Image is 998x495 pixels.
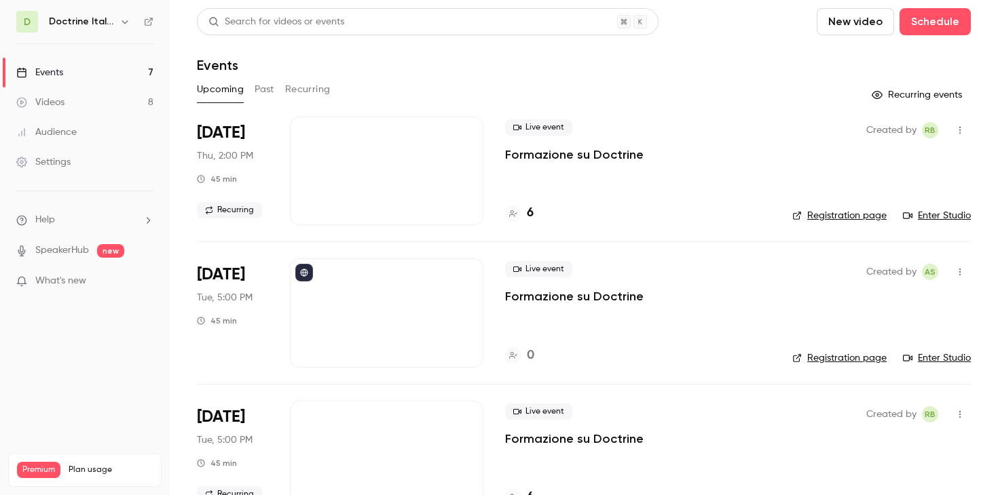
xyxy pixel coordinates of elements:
[866,84,971,106] button: Recurring events
[35,243,89,258] a: SpeakerHub
[197,291,253,304] span: Tue, 5:00 PM
[197,406,245,428] span: [DATE]
[197,79,244,100] button: Upcoming
[925,264,936,280] span: AS
[903,209,971,222] a: Enter Studio
[69,464,153,475] span: Plan usage
[922,264,938,280] span: Adriano Spatola
[197,149,253,163] span: Thu, 2:00 PM
[922,406,938,422] span: Romain Ballereau
[505,204,534,222] a: 6
[197,315,237,326] div: 45 min
[16,125,77,139] div: Audience
[16,213,153,227] li: help-dropdown-opener
[505,403,572,420] span: Live event
[505,288,644,304] a: Formazione su Doctrine
[137,275,153,288] iframe: Noticeable Trigger
[197,174,237,184] div: 45 min
[505,261,572,277] span: Live event
[35,213,55,227] span: Help
[925,406,936,422] span: RB
[197,258,268,367] div: Oct 14 Tue, 5:00 PM (Europe/Paris)
[208,15,344,29] div: Search for videos or events
[16,96,64,109] div: Videos
[505,431,644,447] a: Formazione su Doctrine
[24,15,31,29] span: D
[97,244,124,258] span: new
[792,209,887,222] a: Registration page
[197,264,245,285] span: [DATE]
[35,274,86,288] span: What's new
[817,8,894,35] button: New video
[792,351,887,365] a: Registration page
[866,264,917,280] span: Created by
[900,8,971,35] button: Schedule
[903,351,971,365] a: Enter Studio
[922,122,938,138] span: Romain Ballereau
[925,122,936,138] span: RB
[16,66,63,79] div: Events
[527,204,534,222] h4: 6
[197,202,262,218] span: Recurring
[17,462,60,478] span: Premium
[527,346,534,365] h4: 0
[505,119,572,136] span: Live event
[197,122,245,144] span: [DATE]
[255,79,274,100] button: Past
[285,79,331,100] button: Recurring
[197,433,253,447] span: Tue, 5:00 PM
[505,346,534,365] a: 0
[197,117,268,225] div: Oct 9 Thu, 2:00 PM (Europe/Paris)
[505,146,644,163] a: Formazione su Doctrine
[866,406,917,422] span: Created by
[16,155,71,169] div: Settings
[866,122,917,138] span: Created by
[49,15,114,28] h6: Doctrine Italia Formation Avocat
[197,458,237,469] div: 45 min
[197,57,238,73] h1: Events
